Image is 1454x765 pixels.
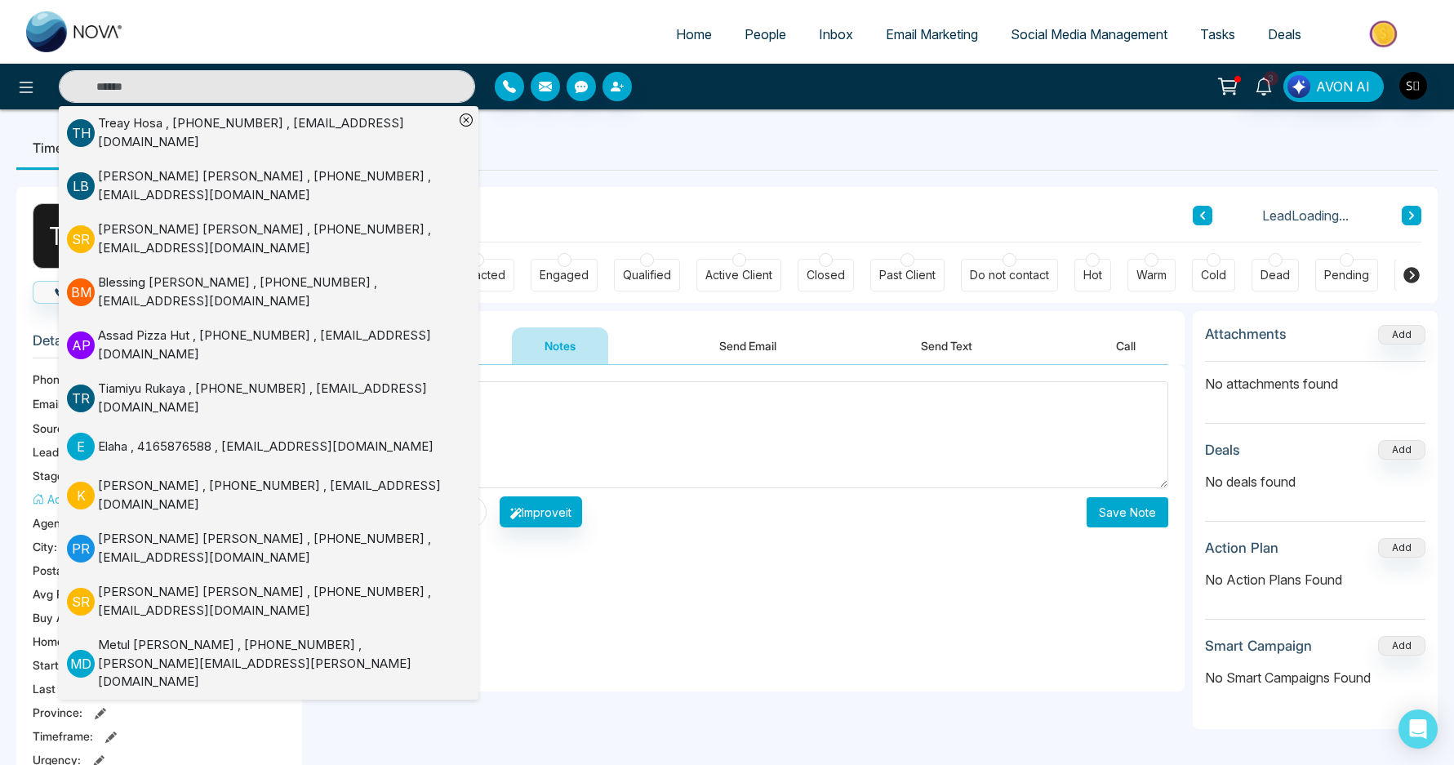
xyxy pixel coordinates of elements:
span: Postal Code : [33,562,100,579]
div: Active Client [705,267,772,283]
p: B M [67,278,95,306]
p: P R [67,535,95,563]
button: Add Address [33,491,118,508]
a: People [728,19,803,50]
a: Inbox [803,19,869,50]
span: Email: [33,395,64,412]
span: Deals [1268,26,1301,42]
div: [PERSON_NAME] [PERSON_NAME] , [PHONE_NUMBER] , [EMAIL_ADDRESS][DOMAIN_NAME] [98,220,454,257]
a: 3 [1244,71,1283,100]
div: Elaha , 4165876588 , [EMAIL_ADDRESS][DOMAIN_NAME] [98,438,434,456]
span: Agent: [33,514,68,531]
button: Add [1378,440,1425,460]
span: Last Contact Date : [33,680,133,697]
a: Deals [1252,19,1318,50]
span: AVON AI [1316,77,1370,96]
button: Improveit [500,496,582,527]
button: Send Email [687,327,809,364]
div: Metul [PERSON_NAME] , [PHONE_NUMBER] , [PERSON_NAME][EMAIL_ADDRESS][PERSON_NAME][DOMAIN_NAME] [98,636,454,692]
a: Email Marketing [869,19,994,50]
span: Email Marketing [886,26,978,42]
p: No Smart Campaigns Found [1205,668,1425,687]
span: Lead Loading... [1262,206,1349,225]
div: Warm [1136,267,1167,283]
div: Treay Hosa , [PHONE_NUMBER] , [EMAIL_ADDRESS][DOMAIN_NAME] [98,114,454,151]
span: Lead Type: [33,443,91,460]
div: Blessing [PERSON_NAME] , [PHONE_NUMBER] , [EMAIL_ADDRESS][DOMAIN_NAME] [98,274,454,310]
button: Add [1378,636,1425,656]
div: Do not contact [970,267,1049,283]
div: Tiamiyu Rukaya , [PHONE_NUMBER] , [EMAIL_ADDRESS][DOMAIN_NAME] [98,380,454,416]
h3: Deals [1205,442,1240,458]
span: Start Date : [33,656,91,674]
div: [PERSON_NAME] [PERSON_NAME] , [PHONE_NUMBER] , [EMAIL_ADDRESS][DOMAIN_NAME] [98,167,454,204]
span: Province : [33,704,82,721]
div: [PERSON_NAME] , [PHONE_NUMBER] , [EMAIL_ADDRESS][DOMAIN_NAME] [98,477,454,514]
img: Nova CRM Logo [26,11,124,52]
div: Engaged [540,267,589,283]
div: T H [33,203,98,269]
h3: Smart Campaign [1205,638,1312,654]
h3: Details [33,332,286,358]
p: K [67,482,95,509]
button: Save Note [1087,497,1168,527]
p: E [67,433,95,460]
p: A P [67,331,95,359]
div: [PERSON_NAME] [PERSON_NAME] , [PHONE_NUMBER] , [EMAIL_ADDRESS][DOMAIN_NAME] [98,583,454,620]
span: Home [676,26,712,42]
div: Cold [1201,267,1226,283]
div: Assad Pizza Hut , [PHONE_NUMBER] , [EMAIL_ADDRESS][DOMAIN_NAME] [98,327,454,363]
div: Open Intercom Messenger [1398,709,1438,749]
div: Closed [807,267,845,283]
p: No Action Plans Found [1205,570,1425,589]
button: Call [33,281,112,304]
div: Dead [1261,267,1290,283]
p: S R [67,225,95,253]
span: Tasks [1200,26,1235,42]
span: Stage: [33,467,67,484]
p: No deals found [1205,472,1425,491]
button: Add [1378,325,1425,345]
h3: Action Plan [1205,540,1278,556]
span: Phone: [33,371,69,388]
button: Call [1083,327,1168,364]
div: Pending [1324,267,1369,283]
p: L B [67,172,95,200]
div: Hot [1083,267,1102,283]
span: City : [33,538,57,555]
button: Add [1378,538,1425,558]
a: Tasks [1184,19,1252,50]
li: Timeline [16,126,100,170]
button: AVON AI [1283,71,1384,102]
a: Home [660,19,728,50]
p: M D [67,650,95,678]
img: Lead Flow [1287,75,1310,98]
img: User Avatar [1399,72,1427,100]
span: Home Type : [33,633,96,650]
p: T R [67,385,95,412]
div: [PERSON_NAME] [PERSON_NAME] , [PHONE_NUMBER] , [EMAIL_ADDRESS][DOMAIN_NAME] [98,530,454,567]
span: Buy Area : [33,609,85,626]
p: S R [67,588,95,616]
button: Notes [512,327,608,364]
p: No attachments found [1205,362,1425,394]
button: Send Text [888,327,1005,364]
img: Market-place.gif [1326,16,1444,52]
span: Source: [33,420,73,437]
p: T H [67,119,95,147]
span: Add [1378,327,1425,340]
span: 3 [1264,71,1278,86]
span: Social Media Management [1011,26,1167,42]
span: People [745,26,786,42]
span: Inbox [819,26,853,42]
span: Avg Property Price : [33,585,136,603]
div: Past Client [879,267,936,283]
h3: Attachments [1205,326,1287,342]
a: Social Media Management [994,19,1184,50]
div: Qualified [623,267,671,283]
span: Timeframe : [33,727,93,745]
